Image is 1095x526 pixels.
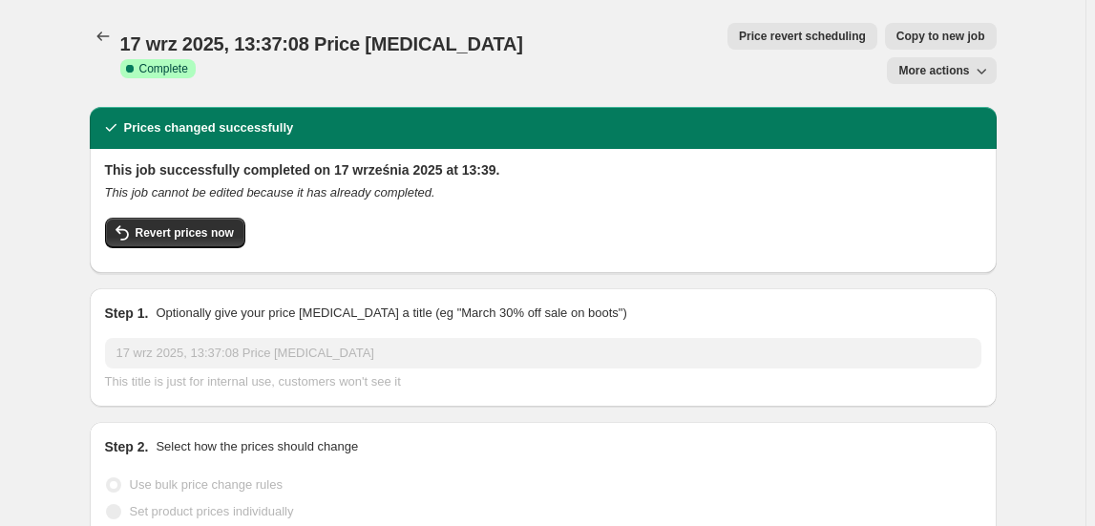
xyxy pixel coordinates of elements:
span: Copy to new job [896,29,985,44]
span: Set product prices individually [130,504,294,518]
span: Complete [139,61,188,76]
p: Optionally give your price [MEDICAL_DATA] a title (eg "March 30% off sale on boots") [156,304,626,323]
span: Revert prices now [136,225,234,241]
p: Select how the prices should change [156,437,358,456]
h2: Prices changed successfully [124,118,294,137]
button: Price revert scheduling [727,23,877,50]
button: Copy to new job [885,23,997,50]
h2: Step 2. [105,437,149,456]
span: Price revert scheduling [739,29,866,44]
span: More actions [898,63,969,78]
h2: Step 1. [105,304,149,323]
button: Price change jobs [90,23,116,50]
button: Revert prices now [105,218,245,248]
i: This job cannot be edited because it has already completed. [105,185,435,200]
input: 30% off holiday sale [105,338,981,368]
span: This title is just for internal use, customers won't see it [105,374,401,389]
h2: This job successfully completed on 17 września 2025 at 13:39. [105,160,981,179]
button: More actions [887,57,996,84]
span: Use bulk price change rules [130,477,283,492]
span: 17 wrz 2025, 13:37:08 Price [MEDICAL_DATA] [120,33,523,54]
